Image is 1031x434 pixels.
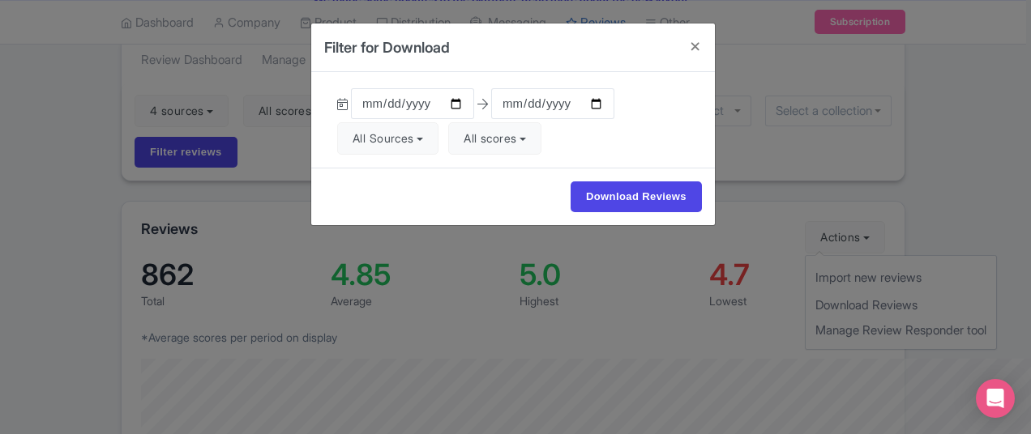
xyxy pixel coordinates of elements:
h4: Filter for Download [324,36,450,58]
button: Close [676,23,715,70]
button: All scores [448,122,541,155]
button: All Sources [337,122,438,155]
div: Open Intercom Messenger [976,379,1015,418]
input: Download Reviews [571,181,702,212]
